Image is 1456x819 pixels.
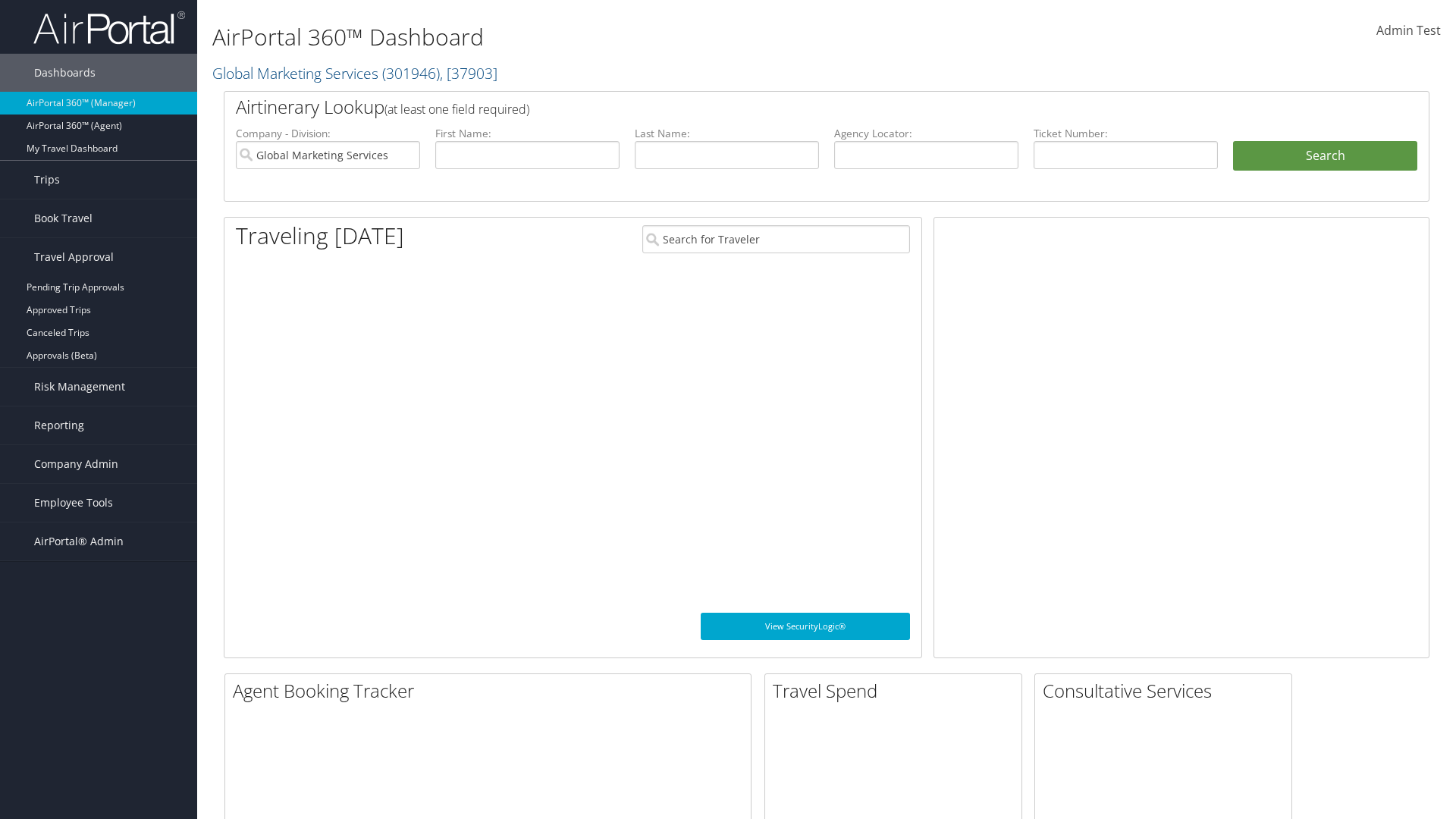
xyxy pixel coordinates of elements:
h1: AirPortal 360™ Dashboard [212,21,1031,53]
span: Book Travel [34,199,93,237]
span: AirPortal® Admin [34,522,124,560]
h2: Airtinerary Lookup [236,94,1317,120]
a: Global Marketing Services [212,63,497,83]
input: Search for Traveler [642,225,910,253]
img: airportal-logo.png [33,10,185,45]
label: Ticket Number: [1034,126,1218,141]
span: (at least one field required) [384,101,529,118]
span: Dashboards [34,54,96,92]
span: , [ 37903 ] [440,63,497,83]
a: View SecurityLogic® [701,613,910,640]
span: Trips [34,161,60,199]
span: ( 301946 ) [382,63,440,83]
h1: Traveling [DATE] [236,220,404,252]
button: Search [1233,141,1417,171]
label: Last Name: [635,126,819,141]
h2: Agent Booking Tracker [233,678,751,704]
span: Employee Tools [34,484,113,522]
span: Company Admin [34,445,118,483]
label: Agency Locator: [834,126,1018,141]
h2: Travel Spend [773,678,1021,704]
span: Admin Test [1376,22,1441,39]
label: Company - Division: [236,126,420,141]
h2: Consultative Services [1043,678,1291,704]
span: Risk Management [34,368,125,406]
a: Admin Test [1376,8,1441,55]
span: Reporting [34,406,84,444]
label: First Name: [435,126,620,141]
span: Travel Approval [34,238,114,276]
